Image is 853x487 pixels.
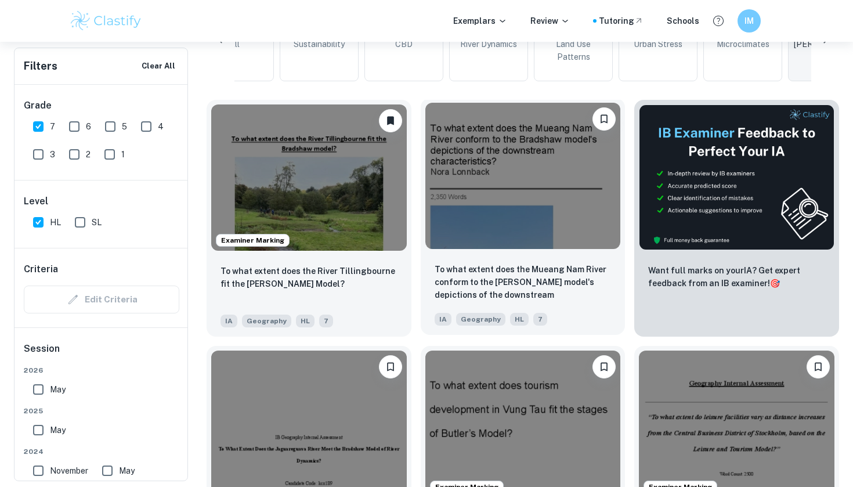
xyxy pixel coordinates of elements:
img: Geography IA example thumbnail: To what extent does the River Tillingbou [211,104,407,251]
button: Clear All [139,57,178,75]
button: Help and Feedback [709,11,728,31]
p: Exemplars [453,15,507,27]
span: 1 [121,148,125,161]
span: 7 [50,120,55,133]
img: Clastify logo [69,9,143,33]
button: Bookmark [592,107,616,131]
a: BookmarkTo what extent does the Mueang Nam River conform to the Bradshaw model's depictions of th... [421,100,626,337]
div: Criteria filters are unavailable when searching by topic [24,286,179,313]
span: May [50,383,66,396]
span: All [229,38,240,50]
p: To what extent does the River Tillingbourne fit the Bradshaw Model? [221,265,397,290]
span: CBD [395,38,413,50]
span: HL [296,315,315,327]
a: Schools [667,15,699,27]
span: 🎯 [770,279,780,288]
button: Bookmark [807,355,830,378]
span: Examiner Marking [216,235,289,246]
span: Land Use Patterns [539,38,608,63]
img: Geography IA example thumbnail: To what extent does the Mueang Nam River [425,103,621,249]
span: May [119,464,135,477]
img: Thumbnail [639,104,834,250]
span: November [50,464,88,477]
span: Sustainability [294,38,345,50]
span: 4 [158,120,164,133]
span: 7 [533,313,547,326]
a: Examiner MarkingUnbookmarkTo what extent does the River Tillingbourne fit the Bradshaw Model?IAGe... [207,100,411,337]
span: Geography [456,313,505,326]
h6: Filters [24,58,57,74]
a: ThumbnailWant full marks on yourIA? Get expert feedback from an IB examiner! [634,100,839,337]
span: HL [50,216,61,229]
span: Microclimates [717,38,769,50]
p: To what extent does the Mueang Nam River conform to the Bradshaw model's depictions of the downst... [435,263,612,302]
span: 2 [86,148,91,161]
span: 7 [319,315,333,327]
span: 3 [50,148,55,161]
span: 2026 [24,365,179,376]
span: Geography [242,315,291,327]
button: Bookmark [379,355,402,378]
p: Want full marks on your IA ? Get expert feedback from an IB examiner! [648,264,825,290]
button: IM [738,9,761,33]
a: Tutoring [599,15,644,27]
span: 2024 [24,446,179,457]
span: 5 [122,120,127,133]
span: IA [435,313,451,326]
h6: Grade [24,99,179,113]
span: River Dynamics [460,38,517,50]
span: SL [92,216,102,229]
span: May [50,424,66,437]
p: Review [530,15,570,27]
span: HL [510,313,529,326]
span: IA [221,315,237,327]
span: 2025 [24,406,179,416]
h6: Criteria [24,262,58,276]
span: Urban Stress [634,38,682,50]
h6: Level [24,194,179,208]
h6: Session [24,342,179,365]
h6: IM [743,15,756,27]
button: Bookmark [592,355,616,378]
span: 6 [86,120,91,133]
button: Unbookmark [379,109,402,132]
